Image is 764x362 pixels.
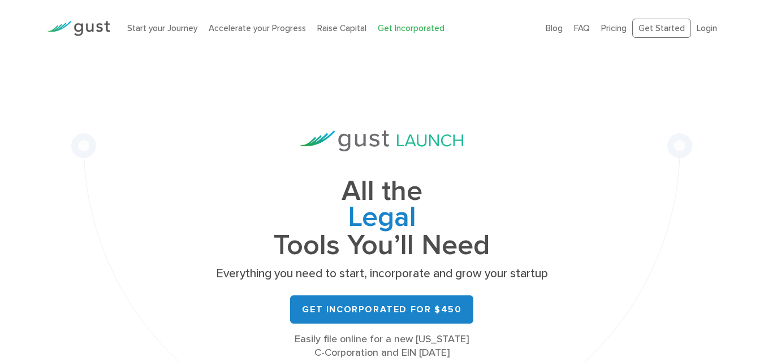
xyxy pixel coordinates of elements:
a: Accelerate your Progress [209,23,306,33]
img: Gust Launch Logo [300,130,463,151]
a: FAQ [574,23,590,33]
a: Raise Capital [317,23,366,33]
span: Legal [212,204,551,233]
a: Pricing [601,23,627,33]
a: Start your Journey [127,23,197,33]
img: Gust Logo [47,21,110,36]
p: Everything you need to start, incorporate and grow your startup [212,266,551,282]
a: Get Incorporated [378,23,444,33]
div: Easily file online for a new [US_STATE] C-Corporation and EIN [DATE] [212,333,551,360]
a: Get Incorporated for $450 [290,295,473,324]
a: Get Started [632,19,691,38]
a: Login [697,23,717,33]
a: Blog [546,23,563,33]
h1: All the Tools You’ll Need [212,178,551,258]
